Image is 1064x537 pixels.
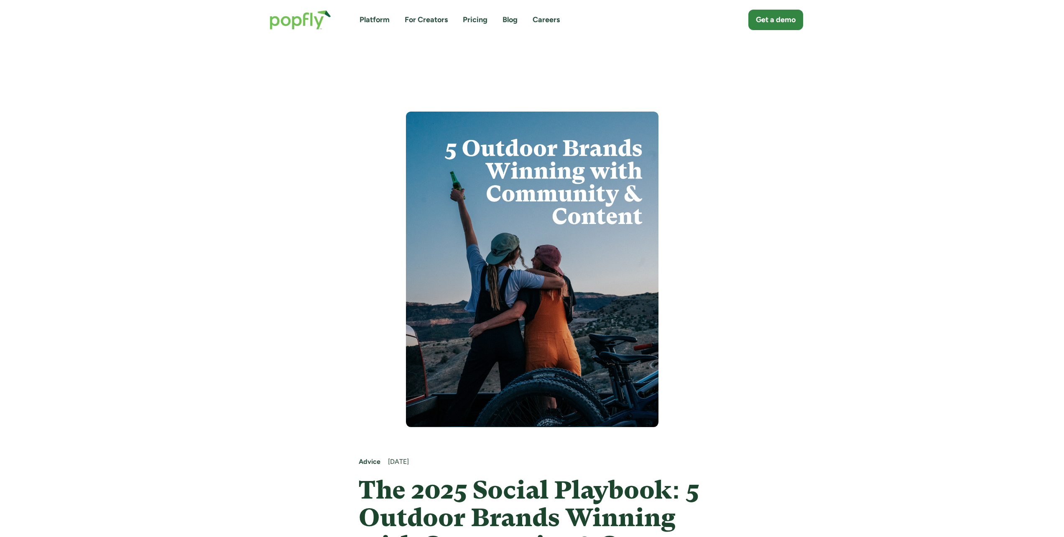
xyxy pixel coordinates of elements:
[756,15,796,25] div: Get a demo
[748,10,803,30] a: Get a demo
[261,2,339,38] a: home
[405,15,448,25] a: For Creators
[359,457,380,466] a: Advice
[388,457,705,466] div: [DATE]
[533,15,560,25] a: Careers
[359,458,380,466] strong: Advice
[503,15,518,25] a: Blog
[463,15,487,25] a: Pricing
[360,15,390,25] a: Platform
